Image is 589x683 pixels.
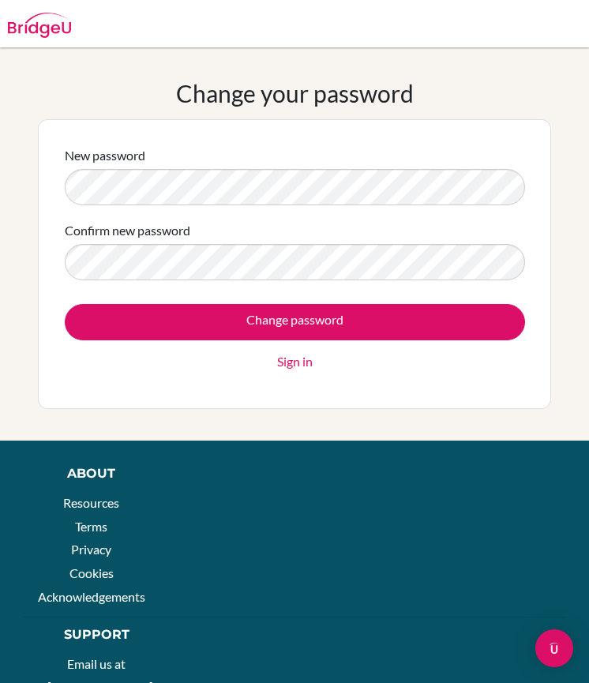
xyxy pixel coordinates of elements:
a: Resources [63,495,119,510]
div: Open Intercom Messenger [535,629,573,667]
a: Acknowledgements [38,589,145,604]
a: Cookies [69,565,114,580]
a: Terms [75,519,107,534]
div: Support [47,625,145,644]
a: Privacy [71,542,111,557]
input: Change password [65,304,525,340]
label: Confirm new password [65,221,190,240]
a: Sign in [277,352,313,371]
label: New password [65,146,145,165]
div: About [36,464,148,483]
img: Bridge-U [8,13,71,38]
h1: Change your password [176,79,414,107]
